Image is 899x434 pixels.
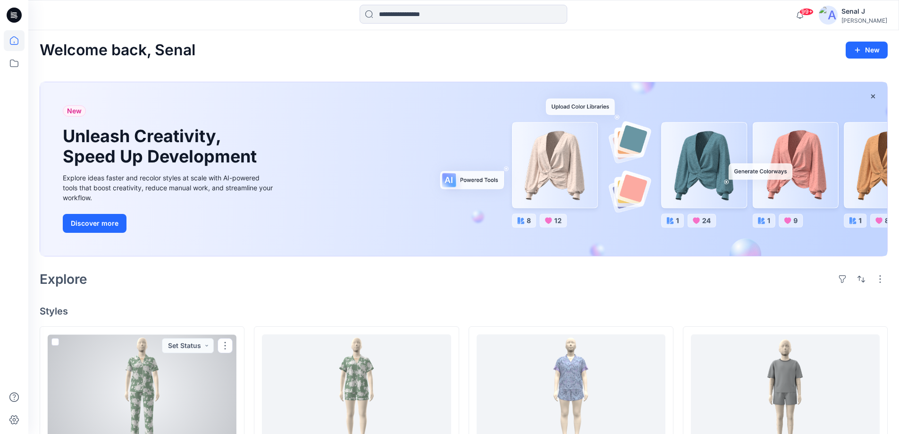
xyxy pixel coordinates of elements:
[63,173,275,203] div: Explore ideas faster and recolor styles at scale with AI-powered tools that boost creativity, red...
[67,105,82,117] span: New
[40,42,195,59] h2: Welcome back, Senal
[841,6,887,17] div: Senal J
[819,6,838,25] img: avatar
[63,126,261,167] h1: Unleash Creativity, Speed Up Development
[63,214,275,233] a: Discover more
[40,306,888,317] h4: Styles
[40,272,87,287] h2: Explore
[841,17,887,24] div: [PERSON_NAME]
[799,8,814,16] span: 99+
[63,214,126,233] button: Discover more
[846,42,888,59] button: New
